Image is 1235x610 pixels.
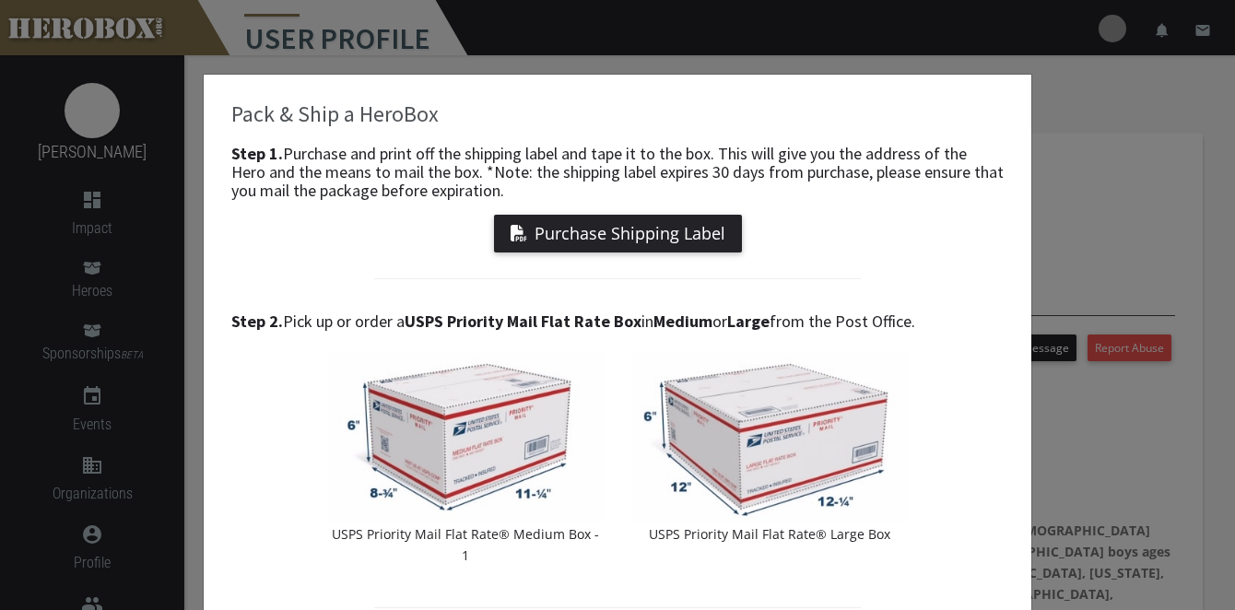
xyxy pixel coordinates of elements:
b: USPS Priority Mail Flat Rate Box [405,311,641,332]
h3: Pack & Ship a HeroBox [231,102,1004,126]
img: USPS_MediumFlatRateBox1.jpeg [327,352,604,523]
button: Purchase Shipping Label [494,215,742,252]
b: Large [727,311,770,332]
a: USPS Priority Mail Flat Rate® Large Box [631,352,908,545]
b: Step 2. [231,311,283,332]
p: USPS Priority Mail Flat Rate® Large Box [631,523,908,545]
h4: Pick up or order a in or from the Post Office. [231,312,1004,331]
p: USPS Priority Mail Flat Rate® Medium Box - 1 [327,523,604,566]
b: Medium [653,311,712,332]
a: USPS Priority Mail Flat Rate® Medium Box - 1 [327,352,604,566]
img: USPS_LargeFlatRateBox.jpeg [631,352,908,523]
b: Step 1. [231,143,283,164]
h4: Purchase and print off the shipping label and tape it to the box. This will give you the address ... [231,145,1004,199]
